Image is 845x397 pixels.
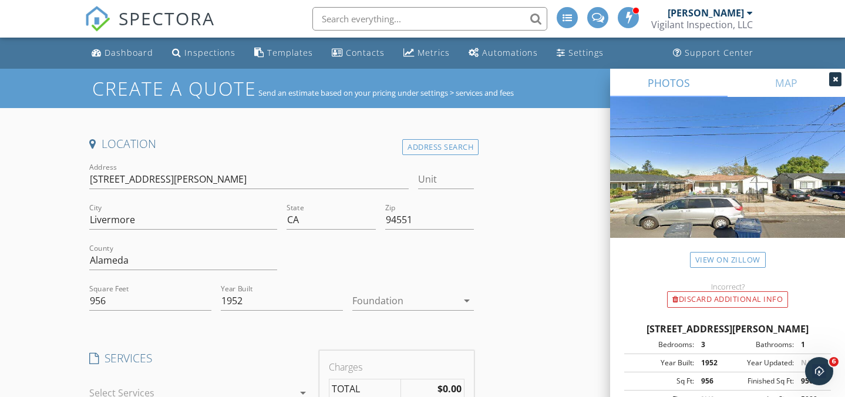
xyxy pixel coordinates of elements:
[329,360,465,374] div: Charges
[437,382,462,395] strong: $0.00
[728,339,794,350] div: Bathrooms:
[464,42,543,64] a: Automations (Advanced)
[628,376,694,386] div: Sq Ft:
[685,47,753,58] div: Support Center
[119,6,215,31] span: SPECTORA
[346,47,385,58] div: Contacts
[327,42,389,64] a: Contacts
[624,322,831,336] div: [STREET_ADDRESS][PERSON_NAME]
[668,7,744,19] div: [PERSON_NAME]
[85,6,110,32] img: The Best Home Inspection Software - Spectora
[418,47,450,58] div: Metrics
[805,357,833,385] iframe: Intercom live chat
[694,358,728,368] div: 1952
[402,139,479,155] div: Address Search
[250,42,318,64] a: Templates
[651,19,753,31] div: Vigilant Inspection, LLC
[312,7,547,31] input: Search everything...
[267,47,313,58] div: Templates
[728,69,845,97] a: MAP
[85,16,215,41] a: SPECTORA
[668,42,758,64] a: Support Center
[728,358,794,368] div: Year Updated:
[667,291,788,308] div: Discard Additional info
[87,42,158,64] a: Dashboard
[92,76,257,101] h1: Create a Quote
[794,376,827,386] div: 956
[610,69,728,97] a: PHOTOS
[801,358,814,368] span: N/A
[728,376,794,386] div: Finished Sq Ft:
[89,136,474,152] h4: Location
[89,351,310,366] h4: SERVICES
[694,339,728,350] div: 3
[610,97,845,266] img: streetview
[167,42,240,64] a: Inspections
[258,88,514,98] span: Send an estimate based on your pricing under settings > services and fees
[184,47,235,58] div: Inspections
[460,294,474,308] i: arrow_drop_down
[628,339,694,350] div: Bedrooms:
[694,376,728,386] div: 956
[829,357,839,366] span: 6
[794,339,827,350] div: 1
[105,47,153,58] div: Dashboard
[399,42,455,64] a: Metrics
[690,252,766,268] a: View on Zillow
[568,47,604,58] div: Settings
[482,47,538,58] div: Automations
[552,42,608,64] a: Settings
[610,282,845,291] div: Incorrect?
[628,358,694,368] div: Year Built:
